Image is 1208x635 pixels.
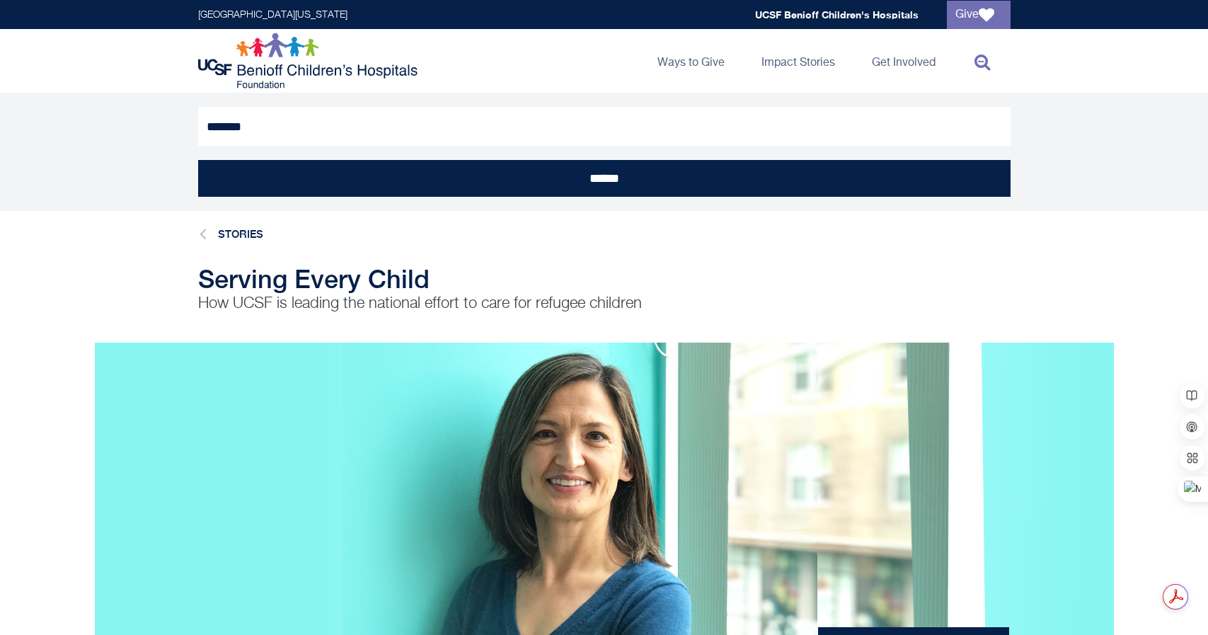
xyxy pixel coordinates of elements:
a: Get Involved [861,29,947,93]
span: Serving Every Child [198,264,430,294]
p: How UCSF is leading the national effort to care for refugee children [198,293,743,314]
img: Logo for UCSF Benioff Children's Hospitals Foundation [198,33,421,89]
a: Stories [218,228,263,240]
a: Ways to Give [646,29,736,93]
a: Impact Stories [750,29,846,93]
a: UCSF Benioff Children's Hospitals [755,8,919,21]
a: [GEOGRAPHIC_DATA][US_STATE] [198,10,347,20]
a: Give [947,1,1011,29]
